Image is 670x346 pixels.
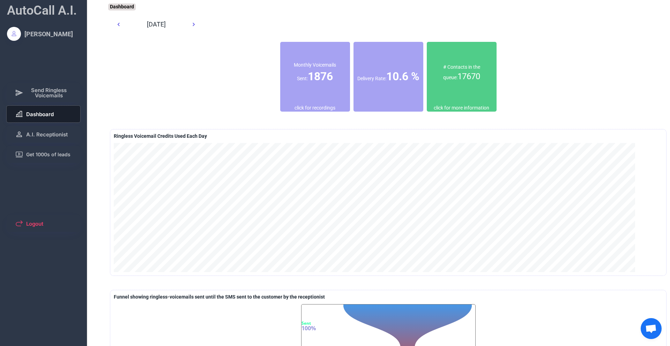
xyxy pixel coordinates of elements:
[114,133,207,140] div: A delivered ringless voicemail is 1 credit is if using a pre-recorded message OR 2 credits if usi...
[7,146,81,163] button: Get 1000s of leads
[7,2,77,19] div: AutoCall A.I.
[280,42,350,105] div: Number of successfully delivered voicemails
[434,105,489,112] div: click for more information
[7,83,81,102] button: Send Ringless Voicemails
[26,221,43,226] span: Logout
[427,42,497,105] div: Contacts which are awaiting to be dialed (and no voicemail has been left)
[24,30,73,38] div: [PERSON_NAME]
[301,325,477,331] div: 100%
[457,72,480,81] font: 17670
[353,42,423,112] div: % of contacts who received a ringless voicemail
[280,62,350,84] div: Monthly Voicemails Sent:
[26,152,70,157] span: Get 1000s of leads
[131,20,181,29] div: [DATE]
[7,126,81,143] button: A.I. Receptionist
[301,321,477,325] div: Sent
[26,88,72,98] span: Send Ringless Voicemails
[7,215,81,232] button: Logout
[26,112,54,117] span: Dashboard
[108,3,136,10] div: Dashboard
[26,132,68,137] span: A.I. Receptionist
[308,70,333,83] font: 1876
[641,318,662,339] a: Open chat
[114,294,325,301] div: A delivered ringless voicemail is 1 credit is if using a pre-recorded message OR 2 credits if usi...
[353,69,423,84] div: Delivery Rate:
[295,105,335,112] div: click for recordings
[7,106,81,122] button: Dashboard
[301,313,477,319] div: 17,670
[386,70,419,83] font: 10.6 %
[427,64,497,82] div: # Contacts in the queue:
